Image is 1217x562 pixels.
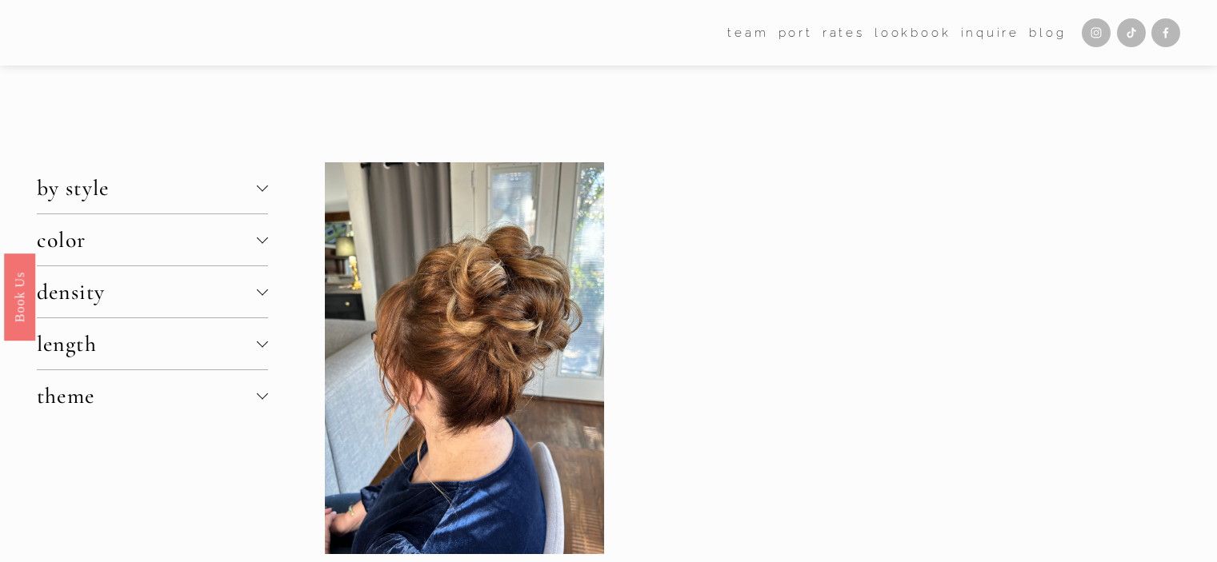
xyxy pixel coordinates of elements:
[961,21,1020,45] a: Inquire
[1029,21,1066,45] a: Blog
[37,330,257,357] span: length
[727,22,768,44] span: team
[37,226,257,253] span: color
[4,253,35,340] a: Book Us
[1082,18,1111,47] a: Instagram
[1117,18,1146,47] a: TikTok
[727,21,768,45] a: folder dropdown
[37,266,268,317] button: density
[37,214,268,265] button: color
[875,21,951,45] a: Lookbook
[779,21,813,45] a: port
[37,12,282,54] img: Beauty Asylum | Bridal Hair &amp; Makeup Charlotte &amp; Atlanta
[1151,18,1180,47] a: Facebook
[37,174,257,201] span: by style
[37,382,257,409] span: theme
[37,370,268,421] button: theme
[37,278,257,305] span: density
[823,21,865,45] a: Rates
[37,318,268,369] button: length
[37,162,268,213] button: by style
